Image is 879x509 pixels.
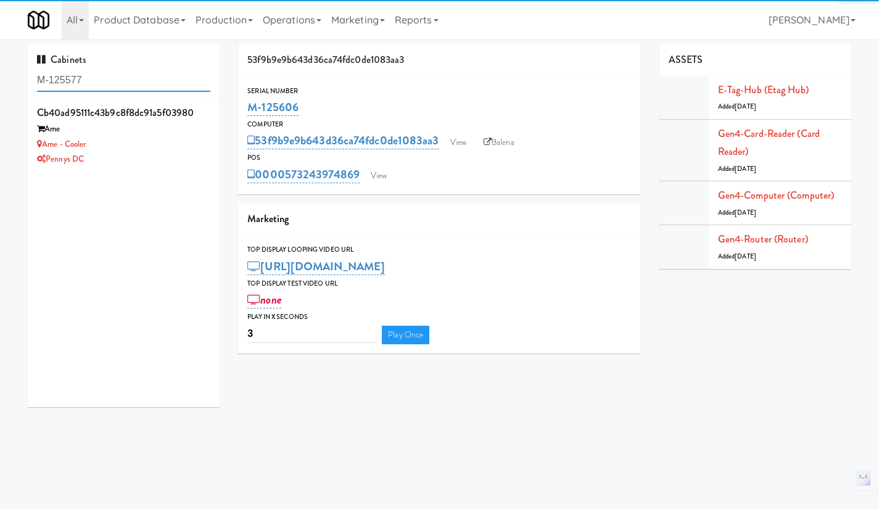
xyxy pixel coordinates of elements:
span: [DATE] [735,102,756,111]
span: Added [718,252,756,261]
div: Top Display Looping Video Url [247,244,632,256]
input: Search cabinets [37,69,210,92]
div: POS [247,152,632,164]
span: ASSETS [669,52,703,67]
div: cb40ad95111c43b9c8f8dc91a5f03980 [37,104,210,122]
div: Computer [247,118,632,131]
a: none [247,291,281,308]
a: Ame - Cooler [37,138,86,150]
a: 53f9b9e9b643d36ca74fdc0de1083aa3 [247,132,439,149]
div: Ame [37,122,210,137]
span: Marketing [247,212,289,226]
span: Added [718,208,756,217]
a: M-125606 [247,99,299,116]
a: 0000573243974869 [247,166,360,183]
span: Added [718,164,756,173]
span: [DATE] [735,164,756,173]
img: Micromart [28,9,49,31]
a: E-tag-hub (Etag Hub) [718,83,809,97]
div: Serial Number [247,85,632,97]
li: cb40ad95111c43b9c8f8dc91a5f03980Ame Ame - CoolerPennys DC [28,99,220,172]
div: 53f9b9e9b643d36ca74fdc0de1083aa3 [238,44,641,76]
span: Cabinets [37,52,86,67]
a: Balena [477,133,521,152]
a: [URL][DOMAIN_NAME] [247,258,385,275]
a: Gen4-computer (Computer) [718,188,834,202]
span: [DATE] [735,208,756,217]
div: Top Display Test Video Url [247,278,632,290]
a: Play Once [382,326,429,344]
a: View [444,133,473,152]
span: Added [718,102,756,111]
a: Gen4-router (Router) [718,232,808,246]
a: Gen4-card-reader (Card Reader) [718,126,820,159]
div: Play in X seconds [247,311,632,323]
a: Pennys DC [37,153,84,165]
span: [DATE] [735,252,756,261]
a: View [365,167,393,185]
